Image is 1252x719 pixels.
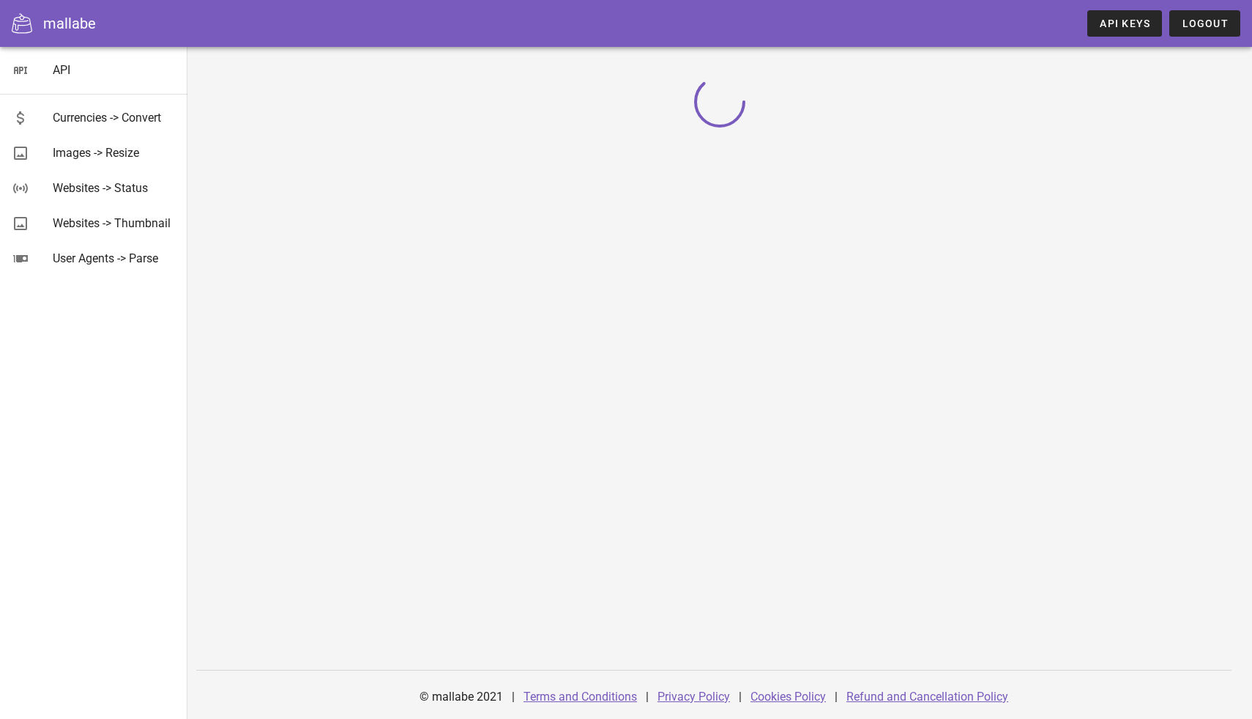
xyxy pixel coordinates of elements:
[846,690,1008,704] a: Refund and Cancellation Policy
[43,12,96,34] div: mallabe
[53,251,176,265] div: User Agents -> Parse
[53,181,176,195] div: Websites -> Status
[53,63,176,77] div: API
[1099,18,1150,29] span: API Keys
[646,679,649,715] div: |
[512,679,515,715] div: |
[53,111,176,125] div: Currencies -> Convert
[411,679,512,715] div: © mallabe 2021
[1169,10,1240,37] button: Logout
[657,690,730,704] a: Privacy Policy
[53,146,176,160] div: Images -> Resize
[835,679,838,715] div: |
[1181,18,1229,29] span: Logout
[523,690,637,704] a: Terms and Conditions
[739,679,742,715] div: |
[1087,10,1162,37] a: API Keys
[53,216,176,230] div: Websites -> Thumbnail
[750,690,826,704] a: Cookies Policy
